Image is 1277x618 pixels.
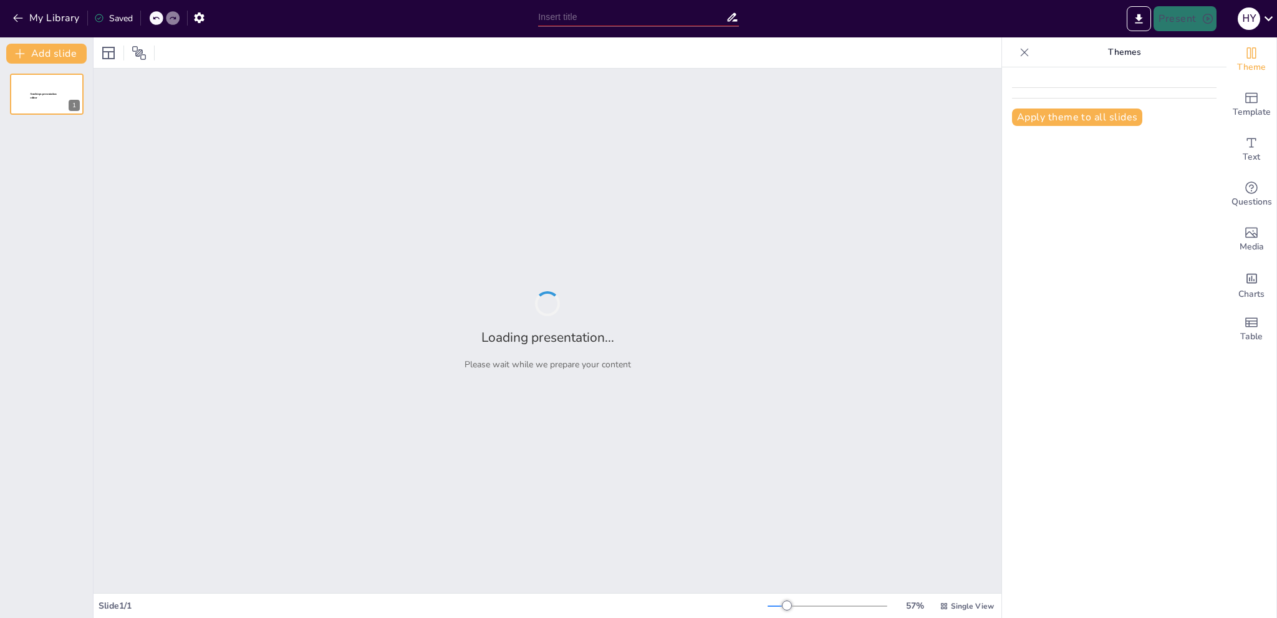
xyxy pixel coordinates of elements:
span: Text [1243,150,1260,164]
span: Charts [1238,287,1265,301]
span: Position [132,46,147,60]
button: My Library [9,8,85,28]
span: Questions [1231,195,1272,209]
div: Add text boxes [1226,127,1276,172]
div: Add images, graphics, shapes or video [1226,217,1276,262]
span: Table [1240,330,1263,344]
button: Add slide [6,44,87,64]
h2: Loading presentation... [481,329,614,346]
p: Please wait while we prepare your content [465,359,631,370]
span: Single View [951,601,994,611]
div: Change the overall theme [1226,37,1276,82]
span: Theme [1237,60,1266,74]
button: Export to PowerPoint [1127,6,1151,31]
div: 57 % [900,600,930,612]
div: Add a table [1226,307,1276,352]
button: Present [1154,6,1216,31]
div: Get real-time input from your audience [1226,172,1276,217]
span: Template [1233,105,1271,119]
button: Apply theme to all slides [1012,109,1142,126]
button: H Y [1238,6,1260,31]
div: 1 [10,74,84,115]
div: Add ready made slides [1226,82,1276,127]
div: Slide 1 / 1 [99,600,768,612]
div: Layout [99,43,118,63]
p: Themes [1034,37,1214,67]
div: Saved [94,12,133,24]
span: Media [1240,240,1264,254]
div: 1 [69,100,80,111]
span: Sendsteps presentation editor [31,93,57,100]
div: Add charts and graphs [1226,262,1276,307]
div: H Y [1238,7,1260,30]
input: Insert title [538,8,725,26]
